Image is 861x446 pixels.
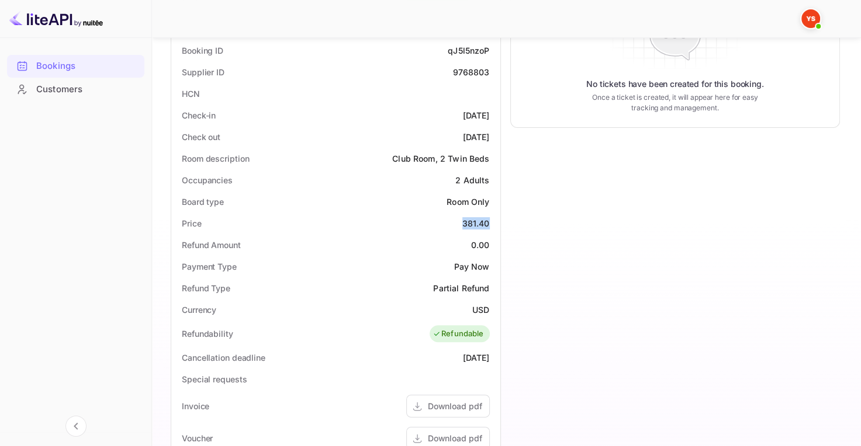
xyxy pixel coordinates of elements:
[182,110,216,120] ya-tr-span: Check-in
[182,67,224,77] ya-tr-span: Supplier ID
[452,66,489,78] div: 9768803
[182,240,241,250] ya-tr-span: Refund Amount
[587,92,763,113] ya-tr-span: Once a ticket is created, it will appear here for easy tracking and management.
[447,197,489,207] ya-tr-span: Room Only
[392,154,489,163] ya-tr-span: Club Room, 2 Twin Beds
[182,401,209,411] ya-tr-span: Invoice
[428,433,482,443] ya-tr-span: Download pdf
[586,78,764,90] ya-tr-span: No tickets have been created for this booking.
[471,239,490,251] div: 0.00
[182,262,237,271] ya-tr-span: Payment Type
[472,305,489,315] ya-tr-span: USD
[65,416,87,437] button: Collapse navigation
[7,78,144,100] a: Customers
[36,60,75,73] ya-tr-span: Bookings
[36,83,82,96] ya-tr-span: Customers
[428,401,482,411] ya-tr-span: Download pdf
[182,283,230,293] ya-tr-span: Refund Type
[182,305,216,315] ya-tr-span: Currency
[463,351,490,364] div: [DATE]
[9,9,103,28] img: LiteAPI logo
[441,328,484,340] ya-tr-span: Refundable
[433,283,489,293] ya-tr-span: Partial Refund
[182,353,265,363] ya-tr-span: Cancellation deadline
[7,55,144,78] div: Bookings
[182,89,200,99] ya-tr-span: HCN
[448,46,489,55] ya-tr-span: qJ5l5nzoP
[182,175,233,185] ya-tr-span: Occupancies
[182,132,220,142] ya-tr-span: Check out
[463,131,490,143] div: [DATE]
[182,197,224,207] ya-tr-span: Board type
[182,46,223,55] ya-tr-span: Booking ID
[7,78,144,101] div: Customers
[182,433,213,443] ya-tr-span: Voucher
[182,154,249,163] ya-tr-span: Room description
[463,109,490,121] div: [DATE]
[182,374,247,384] ya-tr-span: Special requests
[801,9,820,28] img: Yandex Support
[182,218,202,228] ya-tr-span: Price
[455,175,489,185] ya-tr-span: 2 Adults
[7,55,144,76] a: Bookings
[462,217,490,229] div: 381.40
[182,329,233,339] ya-tr-span: Refundability
[454,262,489,271] ya-tr-span: Pay Now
